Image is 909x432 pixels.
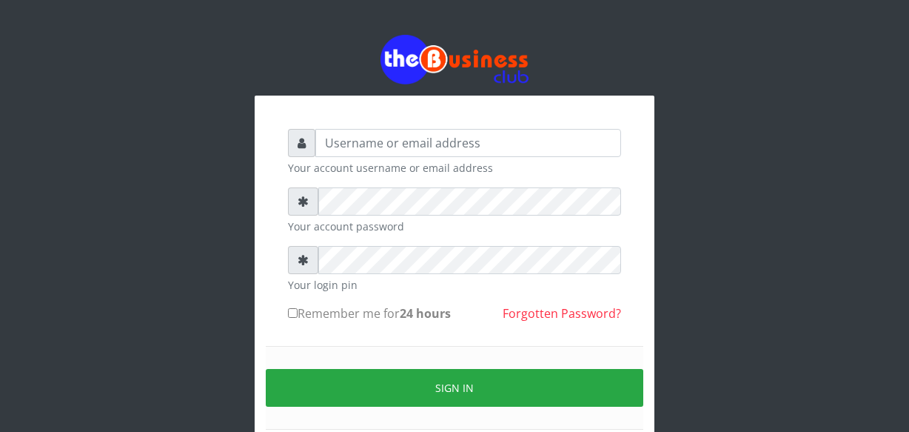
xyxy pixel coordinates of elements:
[288,219,621,234] small: Your account password
[288,277,621,293] small: Your login pin
[266,369,643,407] button: Sign in
[288,305,451,322] label: Remember me for
[315,129,621,157] input: Username or email address
[503,305,621,322] a: Forgotten Password?
[400,305,451,322] b: 24 hours
[288,308,298,318] input: Remember me for24 hours
[288,160,621,176] small: Your account username or email address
